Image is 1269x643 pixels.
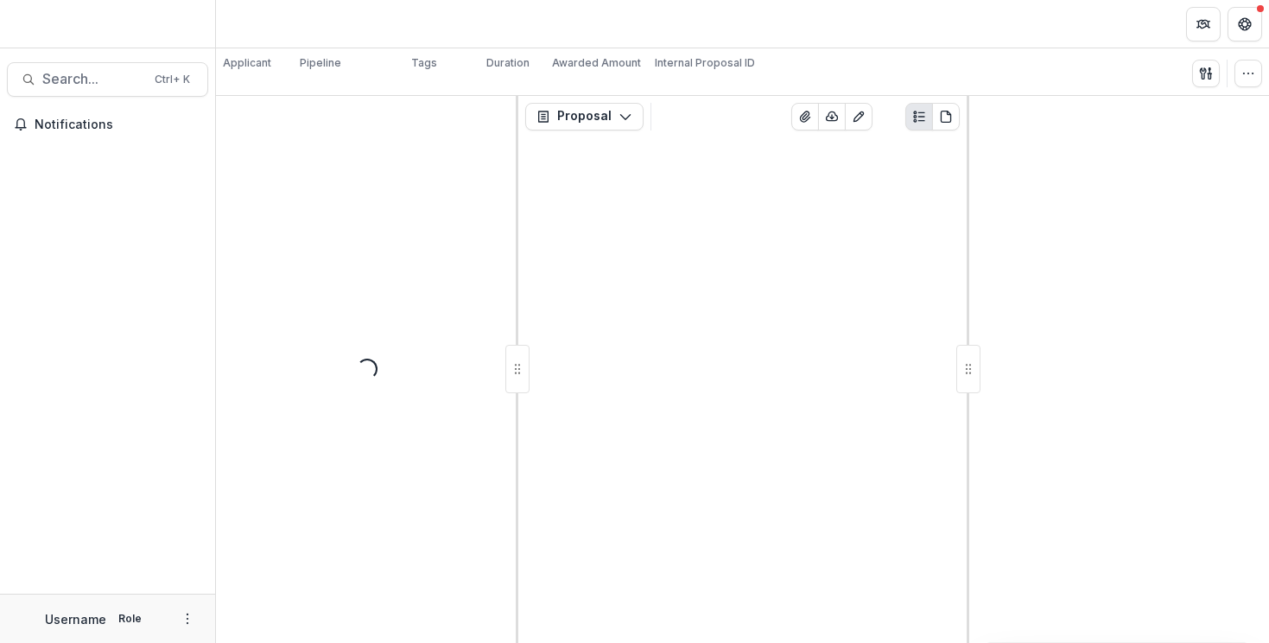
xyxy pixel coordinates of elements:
[932,103,960,131] button: PDF view
[177,608,198,629] button: More
[1228,7,1262,41] button: Get Help
[655,55,755,71] p: Internal Proposal ID
[151,70,194,89] div: Ctrl + K
[411,55,437,71] p: Tags
[7,62,208,97] button: Search...
[1186,7,1221,41] button: Partners
[845,103,872,131] button: Edit as form
[45,610,106,628] p: Username
[525,103,644,131] button: Proposal
[223,55,271,71] p: Applicant
[905,103,933,131] button: Plaintext view
[791,103,819,131] button: View Attached Files
[552,55,641,71] p: Awarded Amount
[35,118,201,132] span: Notifications
[7,111,208,138] button: Notifications
[300,55,341,71] p: Pipeline
[486,55,530,71] p: Duration
[113,611,147,627] p: Role
[42,71,144,87] span: Search...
